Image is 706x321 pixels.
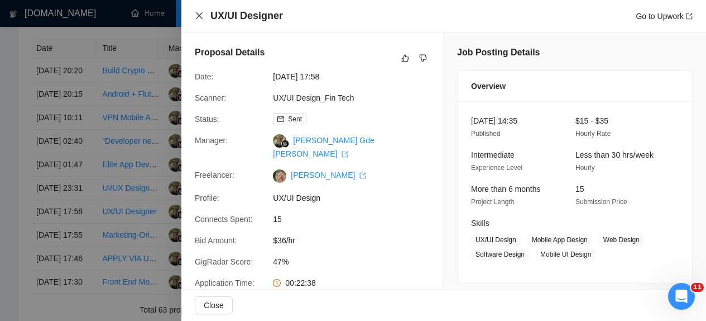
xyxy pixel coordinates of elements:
span: Bid Amount: [195,236,237,245]
span: 11 [691,283,704,292]
span: Published [471,130,501,138]
span: More than 6 months [471,185,541,193]
span: export [686,13,693,20]
button: Close [195,296,233,314]
span: Connects Spent: [195,215,253,224]
span: Close [204,299,224,311]
span: export [342,151,348,158]
span: 15 [575,185,584,193]
h5: Job Posting Details [457,46,540,59]
span: Experience Level [471,164,522,172]
span: Mobile UI Design [536,248,595,261]
span: Hourly [575,164,595,172]
span: $15 - $35 [575,116,608,125]
span: Manager: [195,136,228,145]
span: Freelancer: [195,171,234,180]
span: UX/UI Design [273,192,440,204]
span: Mobile App Design [527,234,592,246]
a: [PERSON_NAME] Gde [PERSON_NAME] export [273,136,374,158]
iframe: Intercom live chat [668,283,695,310]
span: GigRadar Score: [195,257,253,266]
a: [PERSON_NAME] export [291,171,366,180]
span: Intermediate [471,150,515,159]
span: Web Design [599,234,644,246]
span: Overview [471,80,506,92]
span: close [195,11,204,20]
span: dislike [419,54,427,63]
span: [DATE] 14:35 [471,116,517,125]
span: Application Time: [195,278,254,287]
button: dislike [416,51,430,65]
span: Status: [195,115,219,124]
h5: Proposal Details [195,46,265,59]
span: Scanner: [195,93,226,102]
span: Skills [471,219,489,228]
span: Profile: [195,193,219,202]
span: Project Length [471,198,514,206]
img: gigradar-bm.png [281,140,289,148]
button: like [398,51,412,65]
span: Sent [288,115,302,123]
span: Date: [195,72,213,81]
button: Close [195,11,204,21]
span: $36/hr [273,234,440,247]
span: export [359,172,366,179]
span: clock-circle [273,279,281,287]
h4: UX/UI Designer [210,9,283,23]
span: like [401,54,409,63]
img: c1AYa40HYUHBWCOupuwkdpHmoj6BBG-32OSitTSLEnENFZxMpPZ3vtGEncfW9O_UUP [273,169,286,183]
span: Less than 30 hrs/week [575,150,654,159]
span: 15 [273,213,440,225]
a: Go to Upworkexport [636,12,693,21]
span: [DATE] 17:58 [273,70,440,83]
a: UX/UI Design_Fin Tech [273,93,354,102]
span: 00:22:38 [285,278,316,287]
span: mail [277,116,284,122]
span: Hourly Rate [575,130,611,138]
span: Submission Price [575,198,627,206]
span: UX/UI Design [471,234,521,246]
span: Software Design [471,248,529,261]
span: 47% [273,256,440,268]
